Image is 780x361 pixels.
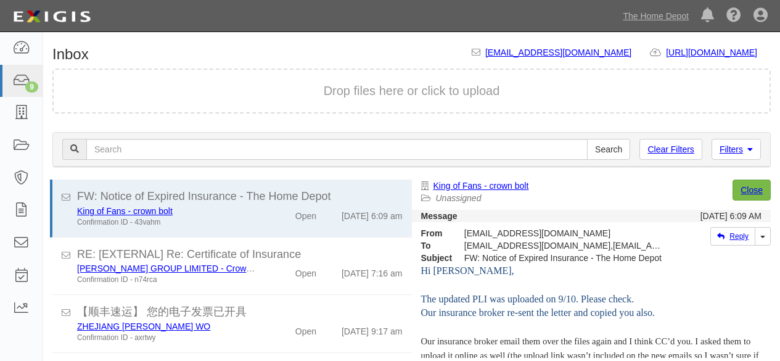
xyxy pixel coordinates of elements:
div: party-awafpx@sbainsurance.homedepot.com,Carol_Jia@homedepot.com [455,239,672,252]
a: Reply [710,227,755,246]
span: Our insurance broker re-sent the letter and copied you also. [421,307,655,318]
div: [EMAIL_ADDRESS][DOMAIN_NAME] [455,227,672,239]
a: Close [733,180,771,201]
strong: From [412,227,455,239]
input: Search [86,139,588,160]
a: Clear Filters [639,139,702,160]
div: RE: [EXTERNAL] Re: Certificate of Insurance [77,247,403,263]
a: The Home Depot [617,4,695,28]
h1: Inbox [52,46,89,62]
div: Confirmation ID - 43vahm [77,217,259,228]
a: [PERSON_NAME] GROUP LIMITED - Crown Bolt [77,263,268,273]
button: Drop files here or click to upload [324,82,500,100]
div: [DATE] 6:09 am [342,205,403,222]
img: logo-5460c22ac91f19d4615b14bd174203de0afe785f0fc80cf4dbbc73dc1793850b.png [9,6,94,28]
i: Help Center - Complianz [726,9,741,23]
div: Open [295,320,316,338]
div: 9 [25,81,38,93]
div: 【顺丰速运】 您的电子发票已开具 [77,304,403,320]
a: Filters [712,139,761,160]
div: Confirmation ID - n74rca [77,275,259,285]
input: Search [587,139,630,160]
span: Hi [PERSON_NAME], [421,265,514,276]
div: Open [295,205,316,222]
div: [DATE] 6:09 AM [700,210,762,222]
a: [URL][DOMAIN_NAME] [666,48,771,57]
strong: Subject [412,252,455,264]
a: King of Fans - crown bolt [77,206,173,216]
div: Open [295,262,316,280]
a: Unassigned [436,193,482,203]
strong: To [412,239,455,252]
span: The updated PLI was uploaded on 9/10. Please check. [421,294,634,304]
a: [EMAIL_ADDRESS][DOMAIN_NAME] [485,48,631,57]
a: King of Fans - crown bolt [433,181,529,191]
div: Confirmation ID - axrtwy [77,333,259,343]
div: [DATE] 7:16 am [342,262,403,280]
div: FW: Notice of Expired Insurance - The Home Depot [455,252,672,264]
div: [DATE] 9:17 am [342,320,403,338]
strong: Message [421,211,458,221]
div: FW: Notice of Expired Insurance - The Home Depot [77,189,403,205]
a: ZHEJIANG [PERSON_NAME] WO [77,322,210,331]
